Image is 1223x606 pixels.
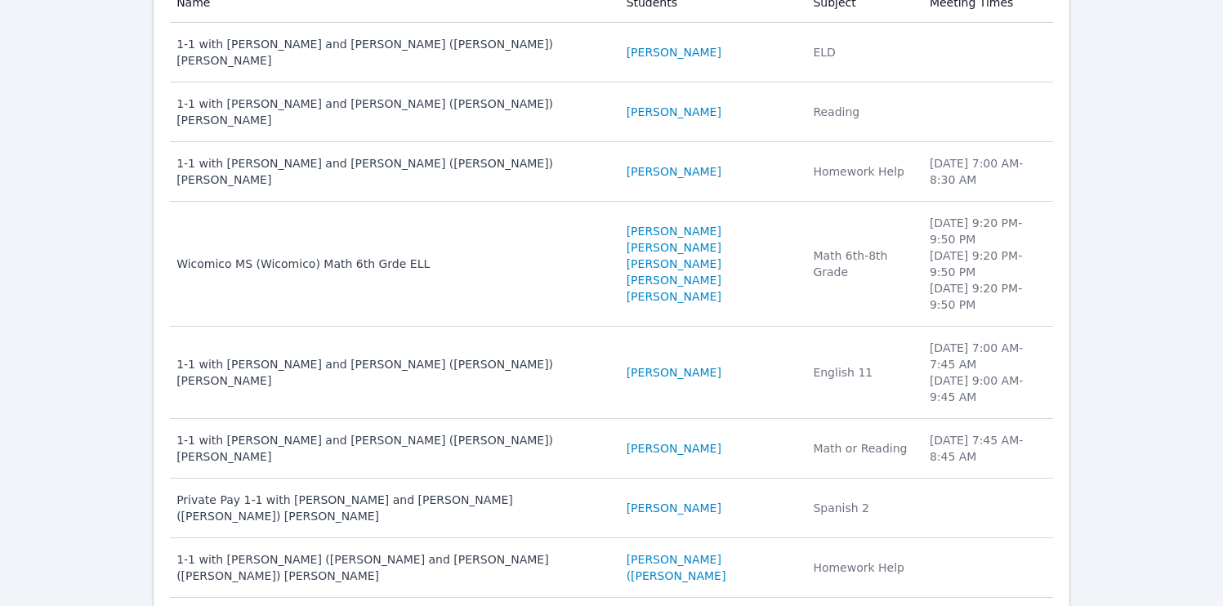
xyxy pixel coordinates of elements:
div: 1-1 with [PERSON_NAME] and [PERSON_NAME] ([PERSON_NAME]) [PERSON_NAME] [176,96,607,128]
div: Homework Help [813,559,910,576]
tr: 1-1 with [PERSON_NAME] and [PERSON_NAME] ([PERSON_NAME]) [PERSON_NAME][PERSON_NAME]Reading [170,82,1053,142]
div: 1-1 with [PERSON_NAME] and [PERSON_NAME] ([PERSON_NAME]) [PERSON_NAME] [176,36,607,69]
tr: 1-1 with [PERSON_NAME] and [PERSON_NAME] ([PERSON_NAME]) [PERSON_NAME][PERSON_NAME]English 11[DAT... [170,327,1053,419]
div: English 11 [813,364,910,381]
li: [DATE] 7:00 AM - 7:45 AM [930,340,1043,372]
tr: Private Pay 1-1 with [PERSON_NAME] and [PERSON_NAME] ([PERSON_NAME]) [PERSON_NAME][PERSON_NAME]Sp... [170,479,1053,538]
a: [PERSON_NAME] [627,104,721,120]
a: [PERSON_NAME] [627,364,721,381]
a: [PERSON_NAME] [627,223,721,239]
li: [DATE] 9:00 AM - 9:45 AM [930,372,1043,405]
tr: 1-1 with [PERSON_NAME] and [PERSON_NAME] ([PERSON_NAME]) [PERSON_NAME][PERSON_NAME]Homework Help[... [170,142,1053,202]
div: Math 6th-8th Grade [813,247,910,280]
div: Spanish 2 [813,500,910,516]
li: [DATE] 7:00 AM - 8:30 AM [930,155,1043,188]
tr: 1-1 with [PERSON_NAME] and [PERSON_NAME] ([PERSON_NAME]) [PERSON_NAME][PERSON_NAME]Math or Readin... [170,419,1053,479]
a: [PERSON_NAME] [627,288,721,305]
a: [PERSON_NAME] ([PERSON_NAME] [627,551,794,584]
div: Math or Reading [813,440,910,457]
div: 1-1 with [PERSON_NAME] and [PERSON_NAME] ([PERSON_NAME]) [PERSON_NAME] [176,155,607,188]
div: Private Pay 1-1 with [PERSON_NAME] and [PERSON_NAME] ([PERSON_NAME]) [PERSON_NAME] [176,492,607,524]
div: 1-1 with [PERSON_NAME] and [PERSON_NAME] ([PERSON_NAME]) [PERSON_NAME] [176,432,607,465]
a: [PERSON_NAME] [627,500,721,516]
li: [DATE] 7:45 AM - 8:45 AM [930,432,1043,465]
a: [PERSON_NAME] [627,44,721,60]
tr: 1-1 with [PERSON_NAME] ([PERSON_NAME] and [PERSON_NAME] ([PERSON_NAME]) [PERSON_NAME][PERSON_NAME... [170,538,1053,598]
a: [PERSON_NAME] [627,163,721,180]
tr: Wicomico MS (Wicomico) Math 6th Grde ELL[PERSON_NAME][PERSON_NAME][PERSON_NAME][PERSON_NAME][PERS... [170,202,1053,327]
div: Wicomico MS (Wicomico) Math 6th Grde ELL [176,256,607,272]
tr: 1-1 with [PERSON_NAME] and [PERSON_NAME] ([PERSON_NAME]) [PERSON_NAME][PERSON_NAME]ELD [170,23,1053,82]
a: [PERSON_NAME] [627,440,721,457]
div: Homework Help [813,163,910,180]
a: [PERSON_NAME] [627,272,721,288]
li: [DATE] 9:20 PM - 9:50 PM [930,215,1043,247]
div: 1-1 with [PERSON_NAME] ([PERSON_NAME] and [PERSON_NAME] ([PERSON_NAME]) [PERSON_NAME] [176,551,607,584]
a: [PERSON_NAME] [627,239,721,256]
a: [PERSON_NAME] [627,256,721,272]
div: Reading [813,104,910,120]
li: [DATE] 9:20 PM - 9:50 PM [930,247,1043,280]
div: 1-1 with [PERSON_NAME] and [PERSON_NAME] ([PERSON_NAME]) [PERSON_NAME] [176,356,607,389]
li: [DATE] 9:20 PM - 9:50 PM [930,280,1043,313]
div: ELD [813,44,910,60]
